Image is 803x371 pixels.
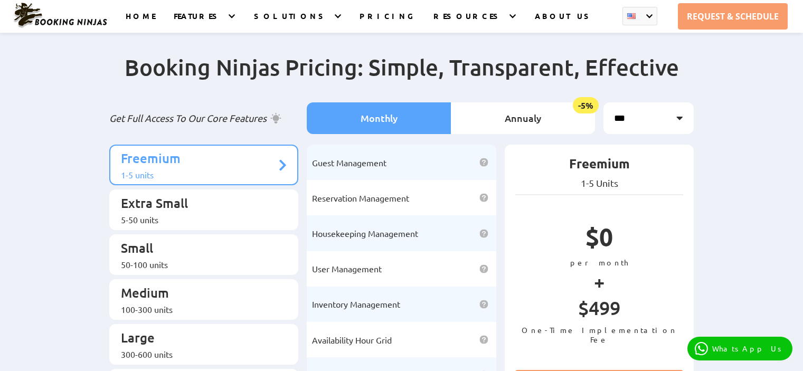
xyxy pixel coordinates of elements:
[573,97,599,113] span: -5%
[479,158,488,167] img: help icon
[451,102,595,134] li: Annualy
[515,155,684,177] p: Freemium
[433,11,503,33] a: RESOURCES
[312,263,382,274] span: User Management
[312,299,400,309] span: Inventory Management
[479,300,488,309] img: help icon
[126,11,155,33] a: HOME
[712,344,785,353] p: WhatsApp Us
[312,335,392,345] span: Availability Hour Grid
[121,349,277,359] div: 300-600 units
[121,169,277,180] div: 1-5 units
[312,157,386,168] span: Guest Management
[479,335,488,344] img: help icon
[515,267,684,296] p: +
[121,329,277,349] p: Large
[515,296,684,325] p: $499
[121,259,277,270] div: 50-100 units
[479,193,488,202] img: help icon
[515,325,684,344] p: One-Time Implementation Fee
[515,258,684,267] p: per month
[254,11,328,33] a: SOLUTIONS
[312,193,409,203] span: Reservation Management
[515,177,684,189] p: 1-5 Units
[312,228,418,239] span: Housekeeping Management
[121,304,277,315] div: 100-300 units
[479,264,488,273] img: help icon
[687,337,792,360] a: WhatsApp Us
[109,112,299,125] p: Get Full Access To Our Core Features
[479,229,488,238] img: help icon
[121,150,277,169] p: Freemium
[535,11,593,33] a: ABOUT US
[121,284,277,304] p: Medium
[121,195,277,214] p: Extra Small
[109,53,694,102] h2: Booking Ninjas Pricing: Simple, Transparent, Effective
[360,11,415,33] a: PRICING
[307,102,451,134] li: Monthly
[121,214,277,225] div: 5-50 units
[515,221,684,258] p: $0
[174,11,222,33] a: FEATURES
[121,240,277,259] p: Small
